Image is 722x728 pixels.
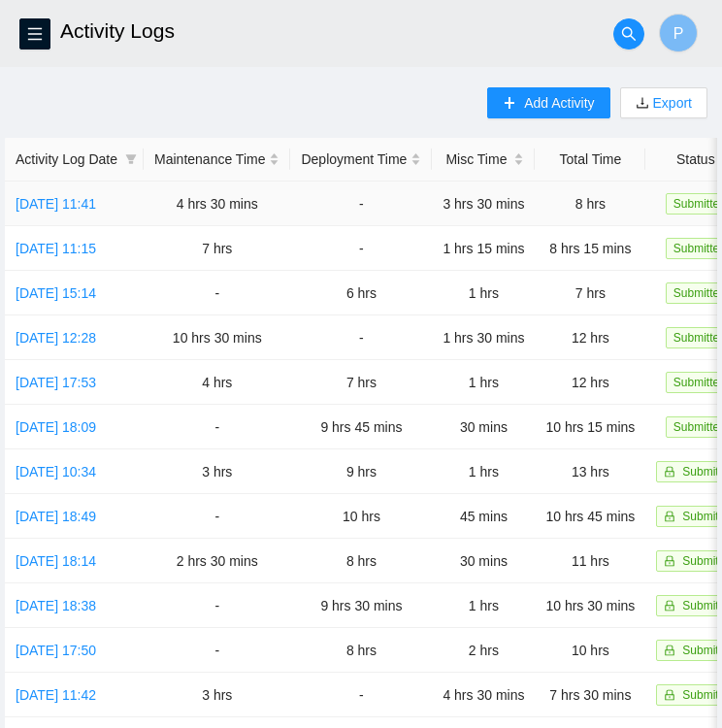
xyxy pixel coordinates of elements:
[432,405,535,449] td: 30 mins
[535,405,645,449] td: 10 hrs 15 mins
[16,149,117,170] span: Activity Log Date
[16,375,96,390] a: [DATE] 17:53
[535,628,645,673] td: 10 hrs
[613,18,644,50] button: search
[659,14,698,52] button: P
[290,405,432,449] td: 9 hrs 45 mins
[664,555,675,567] span: lock
[290,583,432,628] td: 9 hrs 30 mins
[432,673,535,717] td: 4 hrs 30 mins
[290,226,432,271] td: -
[290,271,432,315] td: 6 hrs
[664,600,675,612] span: lock
[664,645,675,656] span: lock
[432,494,535,539] td: 45 mins
[290,673,432,717] td: -
[290,182,432,226] td: -
[432,628,535,673] td: 2 hrs
[535,449,645,494] td: 13 hrs
[16,687,96,703] a: [DATE] 11:42
[432,226,535,271] td: 1 hrs 15 mins
[16,196,96,212] a: [DATE] 11:41
[535,360,645,405] td: 12 hrs
[673,21,684,46] span: P
[125,153,137,165] span: filter
[432,315,535,360] td: 1 hrs 30 mins
[487,87,609,118] button: plusAdd Activity
[535,271,645,315] td: 7 hrs
[535,315,645,360] td: 12 hrs
[16,553,96,569] a: [DATE] 18:14
[290,628,432,673] td: 8 hrs
[432,360,535,405] td: 1 hrs
[16,330,96,346] a: [DATE] 12:28
[432,539,535,583] td: 30 mins
[144,315,290,360] td: 10 hrs 30 mins
[620,87,707,118] button: downloadExport
[16,509,96,524] a: [DATE] 18:49
[16,285,96,301] a: [DATE] 15:14
[16,241,96,256] a: [DATE] 11:15
[535,226,645,271] td: 8 hrs 15 mins
[535,673,645,717] td: 7 hrs 30 mins
[535,138,645,182] th: Total Time
[290,449,432,494] td: 9 hrs
[144,539,290,583] td: 2 hrs 30 mins
[290,539,432,583] td: 8 hrs
[535,182,645,226] td: 8 hrs
[144,226,290,271] td: 7 hrs
[649,95,692,111] a: Export
[16,643,96,658] a: [DATE] 17:50
[121,145,141,174] span: filter
[144,449,290,494] td: 3 hrs
[20,26,49,42] span: menu
[144,405,290,449] td: -
[432,583,535,628] td: 1 hrs
[144,182,290,226] td: 4 hrs 30 mins
[636,96,649,112] span: download
[290,494,432,539] td: 10 hrs
[290,360,432,405] td: 7 hrs
[664,466,675,478] span: lock
[664,511,675,522] span: lock
[432,449,535,494] td: 1 hrs
[432,182,535,226] td: 3 hrs 30 mins
[524,92,594,114] span: Add Activity
[144,360,290,405] td: 4 hrs
[144,583,290,628] td: -
[16,598,96,613] a: [DATE] 18:38
[290,315,432,360] td: -
[503,96,516,112] span: plus
[144,628,290,673] td: -
[535,583,645,628] td: 10 hrs 30 mins
[535,539,645,583] td: 11 hrs
[144,673,290,717] td: 3 hrs
[16,464,96,480] a: [DATE] 10:34
[144,494,290,539] td: -
[535,494,645,539] td: 10 hrs 45 mins
[614,26,643,42] span: search
[16,419,96,435] a: [DATE] 18:09
[19,18,50,50] button: menu
[664,689,675,701] span: lock
[144,271,290,315] td: -
[432,271,535,315] td: 1 hrs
